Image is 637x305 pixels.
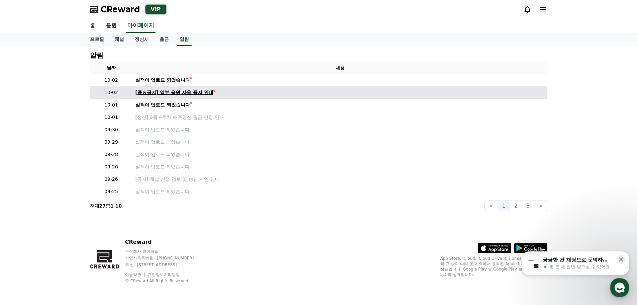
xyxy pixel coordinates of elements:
[115,203,122,209] strong: 10
[101,19,122,33] a: 음원
[85,33,109,46] a: 프로필
[135,188,545,195] a: 실적이 업로드 되었습니다
[44,212,86,229] a: 대화
[93,126,130,133] p: 09-30
[133,62,547,74] th: 내용
[93,114,130,121] p: 10-01
[485,201,498,211] button: <
[129,33,154,46] a: 정산서
[93,188,130,195] p: 09-25
[135,163,545,170] a: 실적이 업로드 되었습니다
[90,62,133,74] th: 날짜
[135,151,545,158] a: 실적이 업로드 되었습니다
[125,249,207,254] p: 주식회사 와이피랩
[2,212,44,229] a: 홈
[90,203,122,209] p: 전체 중 -
[103,222,111,228] span: 설정
[135,77,190,84] div: 실적이 업로드 되었습니다
[135,89,545,96] a: [중요공지] 일부 음원 사용 중지 안내
[135,101,545,108] a: 실적이 업로드 되었습니다
[534,201,547,211] button: >
[510,201,522,211] button: 2
[125,272,146,277] a: 이용약관
[61,223,69,228] span: 대화
[110,203,114,209] strong: 1
[93,151,130,158] p: 09-28
[135,77,545,84] a: 실적이 업로드 되었습니다
[101,4,140,15] span: CReward
[126,19,155,33] a: 마이페이지
[135,114,545,121] a: [정산] 9월 4주차 매주정산 출금 신청 안내
[135,89,213,96] div: [중요공지] 일부 음원 사용 중지 안내
[135,126,545,133] a: 실적이 업로드 되었습니다
[125,255,207,261] p: 사업자등록번호 : [PHONE_NUMBER]
[93,89,130,96] p: 10-02
[125,262,207,268] p: 주소 : [STREET_ADDRESS]
[522,201,534,211] button: 3
[440,256,547,277] p: App Store, iCloud, iCloud Drive 및 iTunes Store는 미국과 그 밖의 나라 및 지역에서 등록된 Apple Inc.의 서비스 상표입니다. Goo...
[135,101,190,108] div: 실적이 업로드 되었습니다
[90,4,140,15] a: CReward
[99,203,106,209] strong: 27
[93,139,130,146] p: 09-29
[135,176,545,183] a: [공지] 채널 신청 검토 및 승인 지연 안내
[85,19,101,33] a: 홈
[125,238,207,246] p: CReward
[177,33,192,46] a: 알림
[145,5,166,14] div: VIP
[93,77,130,84] p: 10-02
[93,176,130,183] p: 09-26
[21,222,25,228] span: 홈
[93,101,130,108] p: 10-01
[148,272,180,277] a: 개인정보처리방침
[109,33,129,46] a: 채널
[498,201,510,211] button: 1
[154,33,174,46] a: 출금
[135,139,545,146] a: 실적이 업로드 되었습니다
[86,212,128,229] a: 설정
[125,278,207,284] p: © CReward All Rights Reserved.
[93,163,130,170] p: 09-26
[90,52,103,59] h4: 알림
